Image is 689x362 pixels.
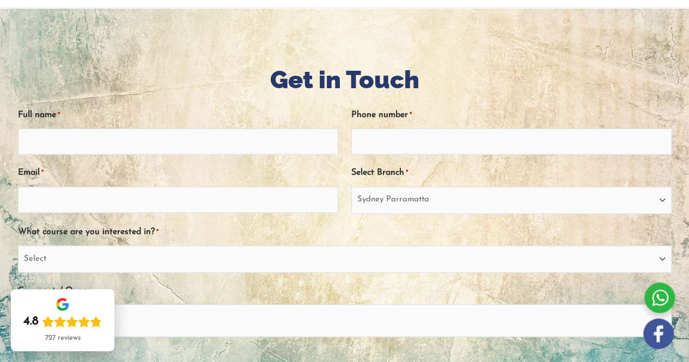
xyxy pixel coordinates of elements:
div: Rating: 4.8 out of 5 [23,314,102,329]
img: white-facebook.png [643,318,674,349]
label: Select Branch [351,164,408,182]
label: What course are you interested in? [18,223,158,241]
label: Comments/ Query [18,282,90,300]
label: Phone number [351,106,412,124]
div: 4.8 [23,314,39,329]
label: Full name [18,106,60,124]
label: Email [18,164,44,182]
div: 727 reviews [45,334,81,342]
h1: Get in Touch [18,63,672,97]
